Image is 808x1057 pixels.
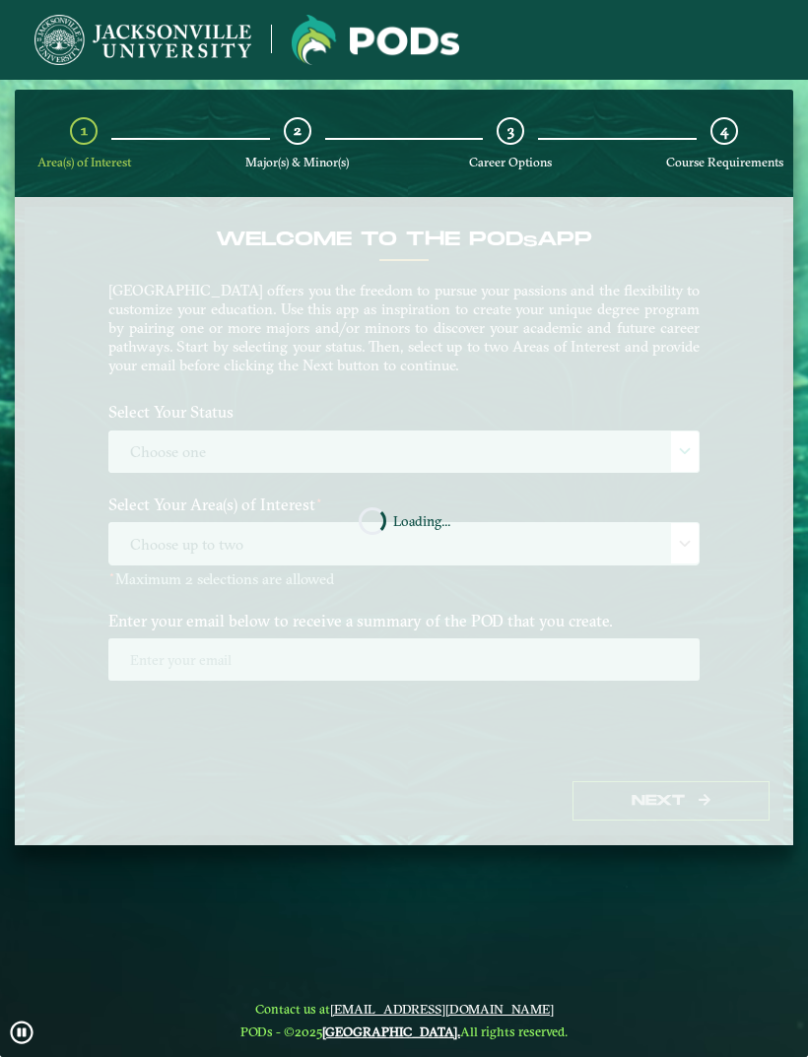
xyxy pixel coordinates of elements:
span: 3 [507,121,514,140]
span: 1 [81,121,88,140]
span: Area(s) of Interest [37,155,131,169]
img: Jacksonville University logo [34,15,251,65]
a: [EMAIL_ADDRESS][DOMAIN_NAME] [330,1001,554,1017]
span: Course Requirements [666,155,783,169]
span: Loading... [393,514,450,528]
span: 2 [294,121,302,140]
span: PODs - ©2025 All rights reserved. [240,1024,568,1039]
img: Jacksonville University logo [292,15,459,65]
a: [GEOGRAPHIC_DATA]. [322,1024,460,1039]
span: Major(s) & Minor(s) [245,155,349,169]
span: Career Options [469,155,552,169]
span: Contact us at [240,1001,568,1017]
span: 4 [720,121,728,140]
